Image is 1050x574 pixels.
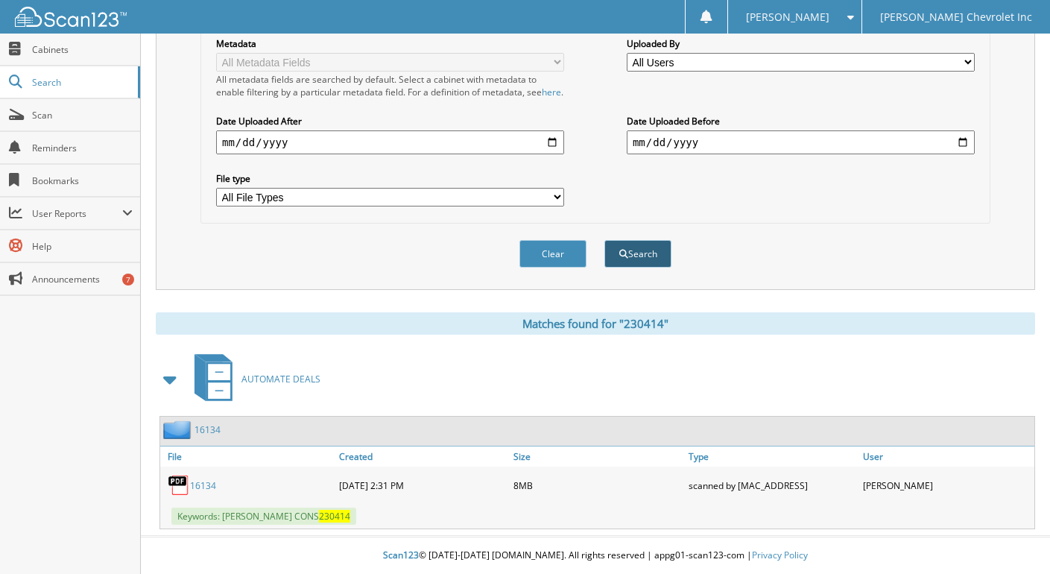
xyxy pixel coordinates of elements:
span: [PERSON_NAME] Chevrolet Inc [880,13,1032,22]
span: AUTOMATE DEALS [241,373,320,385]
input: start [216,130,564,154]
div: [PERSON_NAME] [859,470,1034,500]
span: Keywords: [PERSON_NAME] CONS [171,508,356,525]
span: Scan123 [383,549,419,561]
label: Uploaded By [627,37,975,50]
iframe: Chat Widget [975,502,1050,574]
a: User [859,447,1034,467]
a: here [542,86,561,98]
img: PDF.png [168,474,190,496]
img: folder2.png [163,420,194,439]
button: Clear [519,240,586,268]
a: Privacy Policy [752,549,808,561]
div: 8MB [510,470,685,500]
label: Date Uploaded After [216,115,564,127]
div: All metadata fields are searched by default. Select a cabinet with metadata to enable filtering b... [216,73,564,98]
a: 16134 [194,423,221,436]
a: Created [335,447,510,467]
span: User Reports [32,207,122,220]
label: Metadata [216,37,564,50]
div: © [DATE]-[DATE] [DOMAIN_NAME]. All rights reserved | appg01-scan123-com | [141,537,1050,574]
img: scan123-logo-white.svg [15,7,127,27]
span: Bookmarks [32,174,133,187]
div: [DATE] 2:31 PM [335,470,510,500]
span: Help [32,240,133,253]
a: Size [510,447,685,467]
label: Date Uploaded Before [627,115,975,127]
div: Matches found for "230414" [156,312,1035,335]
span: 230414 [319,510,350,523]
a: AUTOMATE DEALS [186,350,320,409]
a: 16134 [190,479,216,492]
span: Announcements [32,273,133,286]
span: Scan [32,109,133,122]
div: scanned by [MAC_ADDRESS] [685,470,860,500]
button: Search [604,240,671,268]
label: File type [216,172,564,185]
input: end [627,130,975,154]
div: 7 [122,274,134,286]
span: [PERSON_NAME] [746,13,829,22]
span: Search [32,76,130,89]
span: Reminders [32,142,133,154]
span: Cabinets [32,43,133,56]
a: File [160,447,335,467]
a: Type [685,447,860,467]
